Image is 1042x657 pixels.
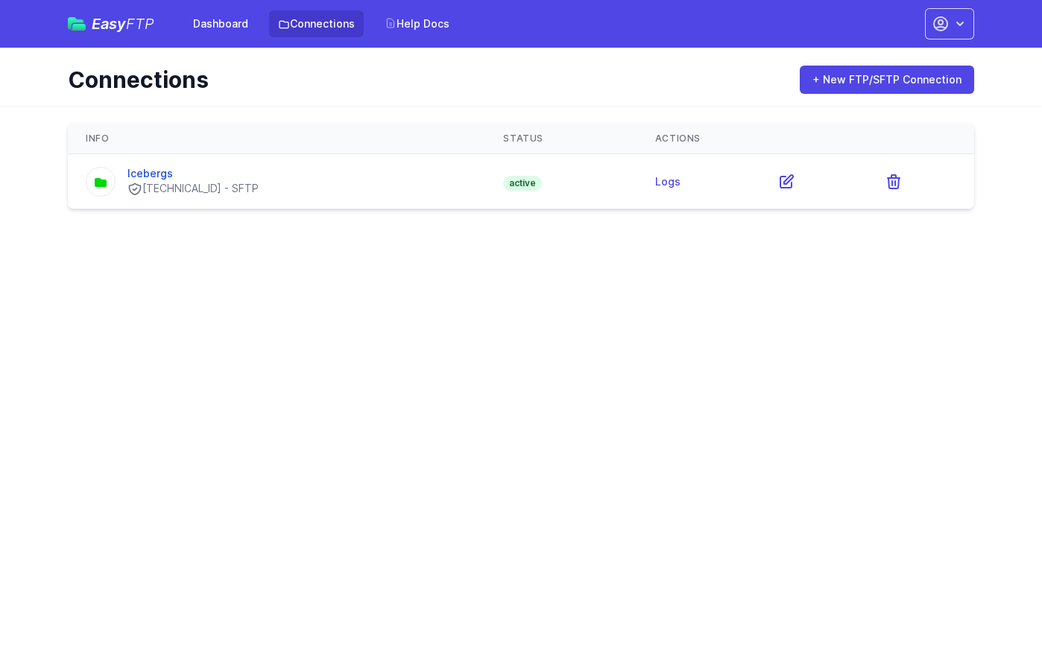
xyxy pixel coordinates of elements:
a: Connections [269,10,364,37]
a: EasyFTP [68,16,154,31]
span: active [503,176,542,191]
a: + New FTP/SFTP Connection [800,66,974,94]
span: Easy [92,16,154,31]
a: Dashboard [184,10,257,37]
a: Help Docs [376,10,458,37]
h1: Connections [68,66,779,93]
a: Icebergs [127,167,173,180]
th: Actions [637,124,974,154]
a: Logs [655,175,681,188]
span: FTP [126,15,154,33]
img: easyftp_logo.png [68,17,86,31]
th: Status [485,124,637,154]
th: Info [68,124,485,154]
div: [TECHNICAL_ID] - SFTP [127,181,259,197]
